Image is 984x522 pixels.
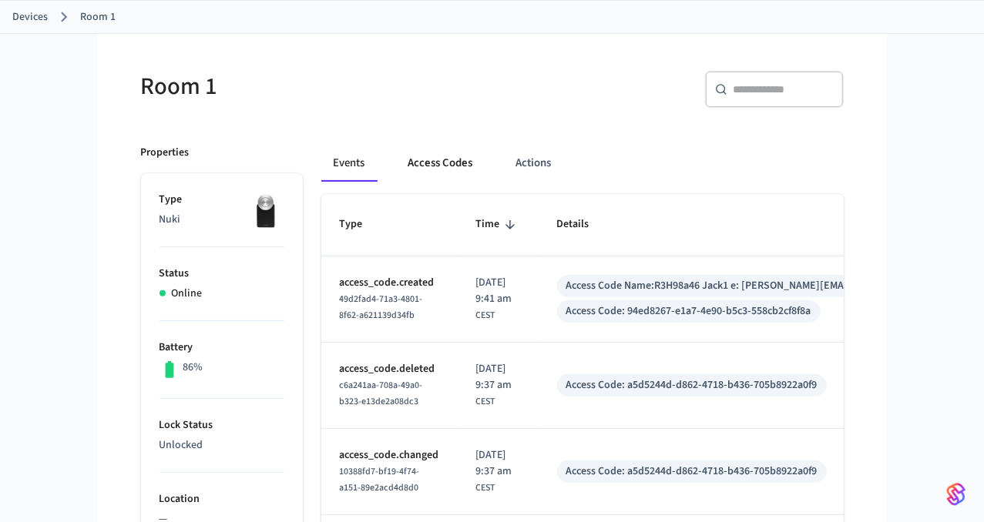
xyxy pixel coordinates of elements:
[557,212,610,236] span: Details
[160,266,284,282] p: Status
[476,361,520,393] span: [DATE] 9:37 am
[476,309,495,323] span: CEST
[340,465,420,494] span: 10388fd7-bf19-4f74-a151-89e2acd4d8d0
[566,303,811,320] div: Access Code: 94ed8267-e1a7-4e90-b5c3-558cb2cf8f8a
[476,275,520,307] span: [DATE] 9:41 am
[141,145,190,161] p: Properties
[566,463,818,480] div: Access Code: a5d5244d-d862-4718-b436-705b8922a0f9
[340,447,439,463] p: access_code.changed
[321,145,844,182] div: ant example
[340,293,423,322] span: 49d2fad4-71a3-4801-8f62-a621139d34fb
[476,447,520,480] span: [DATE] 9:37 am
[160,437,284,453] p: Unlocked
[340,379,423,408] span: c6a241aa-708a-49a0-b323-e13de2a08dc3
[160,417,284,433] p: Lock Status
[12,9,48,25] a: Devices
[566,377,818,393] div: Access Code: a5d5244d-d862-4718-b436-705b8922a0f9
[476,447,520,495] div: Europe/Zagreb
[396,145,485,182] button: Access Codes
[183,360,203,376] p: 86%
[246,192,284,230] img: Nuki Smart Lock 3.0 Pro Black, Front
[340,361,439,377] p: access_code.deleted
[476,395,495,409] span: CEST
[476,275,520,323] div: Europe/Zagreb
[947,482,966,507] img: SeamLogoGradient.69752ec5.svg
[172,286,203,302] p: Online
[160,340,284,356] p: Battery
[340,275,439,291] p: access_code.created
[80,9,116,25] a: Room 1
[321,145,378,182] button: Events
[476,212,520,236] span: Time
[476,481,495,495] span: CEST
[160,491,284,507] p: Location
[476,361,520,409] div: Europe/Zagreb
[160,192,284,208] p: Type
[160,212,284,228] p: Nuki
[504,145,564,182] button: Actions
[340,212,383,236] span: Type
[141,71,483,102] h5: Room 1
